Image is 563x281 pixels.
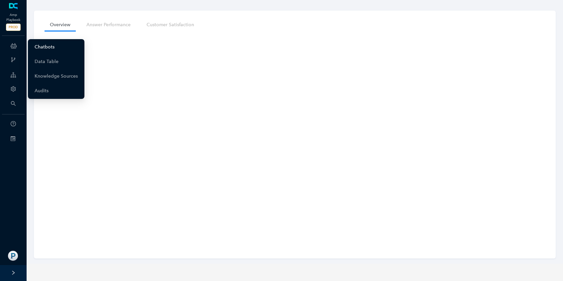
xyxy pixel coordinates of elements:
span: PROD [6,24,21,31]
span: setting [11,86,16,92]
a: Overview [45,19,76,31]
img: 2245c3f1d8d0bf3af50bf22befedf792 [8,251,18,261]
span: search [11,101,16,106]
span: branches [11,57,16,62]
a: Answer Performance [81,19,136,31]
a: Customer Satisfaction [141,19,199,31]
iframe: iframe [45,31,545,257]
span: question-circle [11,121,16,126]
